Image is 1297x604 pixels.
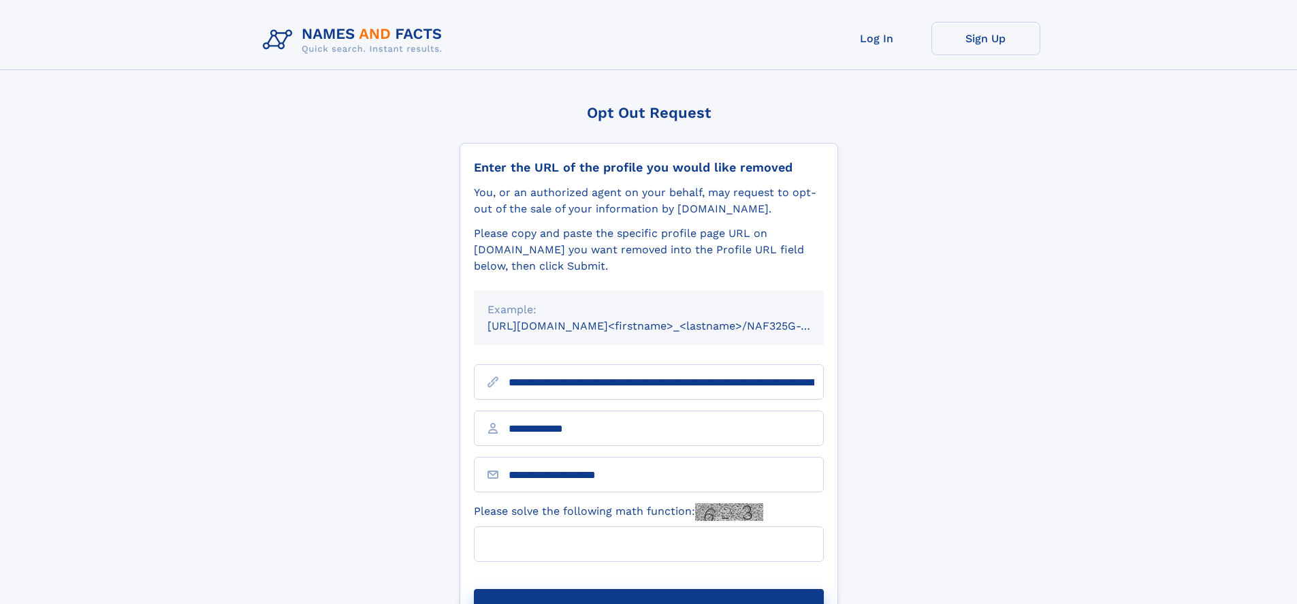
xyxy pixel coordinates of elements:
div: Example: [487,302,810,318]
a: Log In [822,22,931,55]
div: Enter the URL of the profile you would like removed [474,160,824,175]
div: Opt Out Request [460,104,838,121]
div: Please copy and paste the specific profile page URL on [DOMAIN_NAME] you want removed into the Pr... [474,225,824,274]
img: Logo Names and Facts [257,22,453,59]
a: Sign Up [931,22,1040,55]
label: Please solve the following math function: [474,503,763,521]
div: You, or an authorized agent on your behalf, may request to opt-out of the sale of your informatio... [474,185,824,217]
small: [URL][DOMAIN_NAME]<firstname>_<lastname>/NAF325G-xxxxxxxx [487,319,850,332]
